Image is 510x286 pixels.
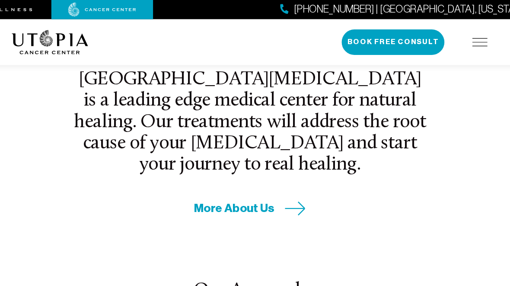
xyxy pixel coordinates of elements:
[207,171,276,185] span: More About Us
[78,266,249,277] strong: [GEOGRAPHIC_DATA][MEDICAL_DATA]
[444,33,457,40] img: icon-hamburger
[101,3,159,15] img: cancer center
[207,171,303,185] a: More About Us
[333,26,421,48] button: Book Free Consult
[70,239,440,257] h2: Our Approach
[281,3,493,15] a: [PHONE_NUMBER] | [GEOGRAPHIC_DATA], [US_STATE]
[293,3,493,15] span: [PHONE_NUMBER] | [GEOGRAPHIC_DATA], [US_STATE]
[105,60,405,151] h2: [GEOGRAPHIC_DATA][MEDICAL_DATA] is a leading edge medical center for natural healing. Our treatme...
[53,26,118,47] img: logo
[16,3,70,15] img: wellness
